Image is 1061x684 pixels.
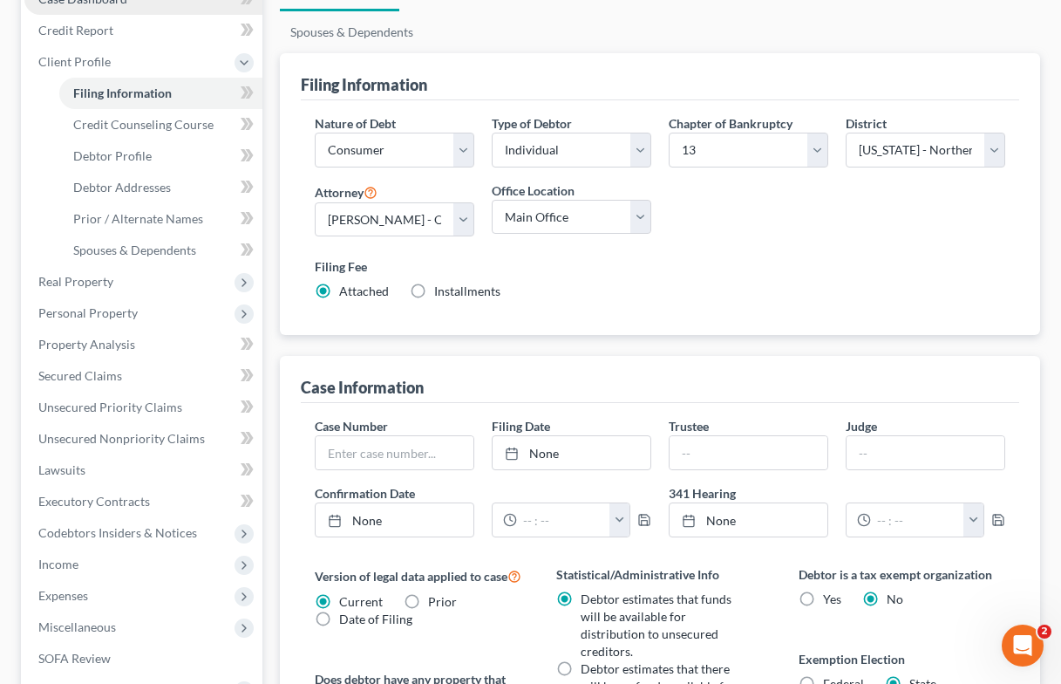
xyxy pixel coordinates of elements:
[38,462,85,477] span: Lawsuits
[846,114,887,133] label: District
[315,114,396,133] label: Nature of Debt
[24,15,262,46] a: Credit Report
[59,203,262,235] a: Prior / Alternate Names
[799,565,1005,584] label: Debtor is a tax exempt organization
[670,503,827,537] a: None
[38,431,205,446] span: Unsecured Nonpriority Claims
[38,305,138,320] span: Personal Property
[73,148,152,163] span: Debtor Profile
[73,85,172,100] span: Filing Information
[847,436,1004,469] input: --
[38,651,111,666] span: SOFA Review
[38,274,113,289] span: Real Property
[280,11,424,53] a: Spouses & Dependents
[24,392,262,423] a: Unsecured Priority Claims
[660,484,1014,503] label: 341 Hearing
[339,594,383,609] span: Current
[38,400,182,414] span: Unsecured Priority Claims
[38,494,150,509] span: Executory Contracts
[38,619,116,634] span: Miscellaneous
[493,436,650,469] a: None
[492,114,572,133] label: Type of Debtor
[315,417,388,435] label: Case Number
[316,436,473,469] input: Enter case number...
[1002,625,1044,667] iframe: Intercom live chat
[306,484,660,503] label: Confirmation Date
[38,23,113,38] span: Credit Report
[492,181,575,200] label: Office Location
[492,417,550,435] label: Filing Date
[73,211,203,226] span: Prior / Alternate Names
[301,377,424,398] div: Case Information
[315,181,377,202] label: Attorney
[434,284,500,298] span: Installments
[38,525,197,540] span: Codebtors Insiders & Notices
[339,612,412,626] span: Date of Filing
[316,503,473,537] a: None
[315,257,1005,276] label: Filing Fee
[517,503,610,537] input: -- : --
[24,423,262,455] a: Unsecured Nonpriority Claims
[38,368,122,383] span: Secured Claims
[871,503,964,537] input: -- : --
[24,643,262,674] a: SOFA Review
[73,117,214,132] span: Credit Counseling Course
[73,180,171,195] span: Debtor Addresses
[670,436,827,469] input: --
[887,592,903,606] span: No
[59,78,262,109] a: Filing Information
[1037,625,1051,639] span: 2
[59,109,262,140] a: Credit Counseling Course
[799,650,1005,668] label: Exemption Election
[846,417,877,435] label: Judge
[823,592,841,606] span: Yes
[59,235,262,266] a: Spouses & Dependents
[38,557,78,571] span: Income
[24,329,262,360] a: Property Analysis
[59,172,262,203] a: Debtor Addresses
[339,284,389,298] span: Attached
[59,140,262,172] a: Debtor Profile
[315,565,521,586] label: Version of legal data applied to case
[24,360,262,392] a: Secured Claims
[581,592,731,659] span: Debtor estimates that funds will be available for distribution to unsecured creditors.
[24,455,262,486] a: Lawsuits
[73,243,196,257] span: Spouses & Dependents
[428,594,457,609] span: Prior
[556,565,763,584] label: Statistical/Administrative Info
[38,337,135,352] span: Property Analysis
[38,54,111,69] span: Client Profile
[669,114,792,133] label: Chapter of Bankruptcy
[24,486,262,517] a: Executory Contracts
[669,417,709,435] label: Trustee
[38,588,88,603] span: Expenses
[301,74,427,95] div: Filing Information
